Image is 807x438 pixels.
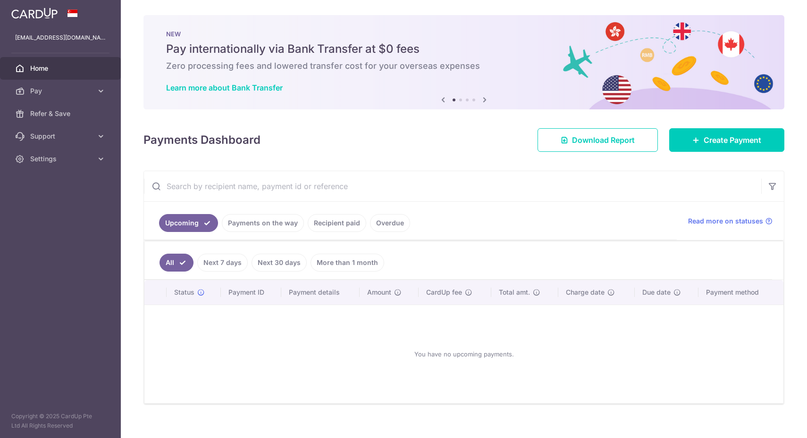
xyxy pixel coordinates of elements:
h6: Zero processing fees and lowered transfer cost for your overseas expenses [166,60,762,72]
a: Payments on the way [222,214,304,232]
span: Charge date [566,288,605,297]
h5: Pay internationally via Bank Transfer at $0 fees [166,41,762,57]
span: Total amt. [499,288,530,297]
span: Create Payment [704,134,761,146]
a: All [160,254,193,272]
span: Settings [30,154,92,164]
a: Next 30 days [252,254,307,272]
div: You have no upcoming payments. [156,313,772,396]
h4: Payments Dashboard [143,132,261,149]
a: Upcoming [159,214,218,232]
input: Search by recipient name, payment id or reference [144,171,761,201]
a: Recipient paid [308,214,366,232]
img: Bank transfer banner [143,15,784,109]
span: Download Report [572,134,635,146]
a: Read more on statuses [688,216,773,226]
a: Learn more about Bank Transfer [166,83,283,92]
th: Payment ID [221,280,281,305]
span: Home [30,64,92,73]
p: NEW [166,30,762,38]
img: CardUp [11,8,58,19]
span: Read more on statuses [688,216,763,226]
span: CardUp fee [426,288,462,297]
a: Download Report [538,128,658,152]
span: Support [30,132,92,141]
span: Pay [30,86,92,96]
span: Due date [642,288,671,297]
th: Payment method [698,280,783,305]
span: Refer & Save [30,109,92,118]
a: Next 7 days [197,254,248,272]
a: Overdue [370,214,410,232]
a: Create Payment [669,128,784,152]
span: Status [174,288,194,297]
th: Payment details [281,280,360,305]
a: More than 1 month [311,254,384,272]
p: [EMAIL_ADDRESS][DOMAIN_NAME] [15,33,106,42]
span: Amount [367,288,391,297]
